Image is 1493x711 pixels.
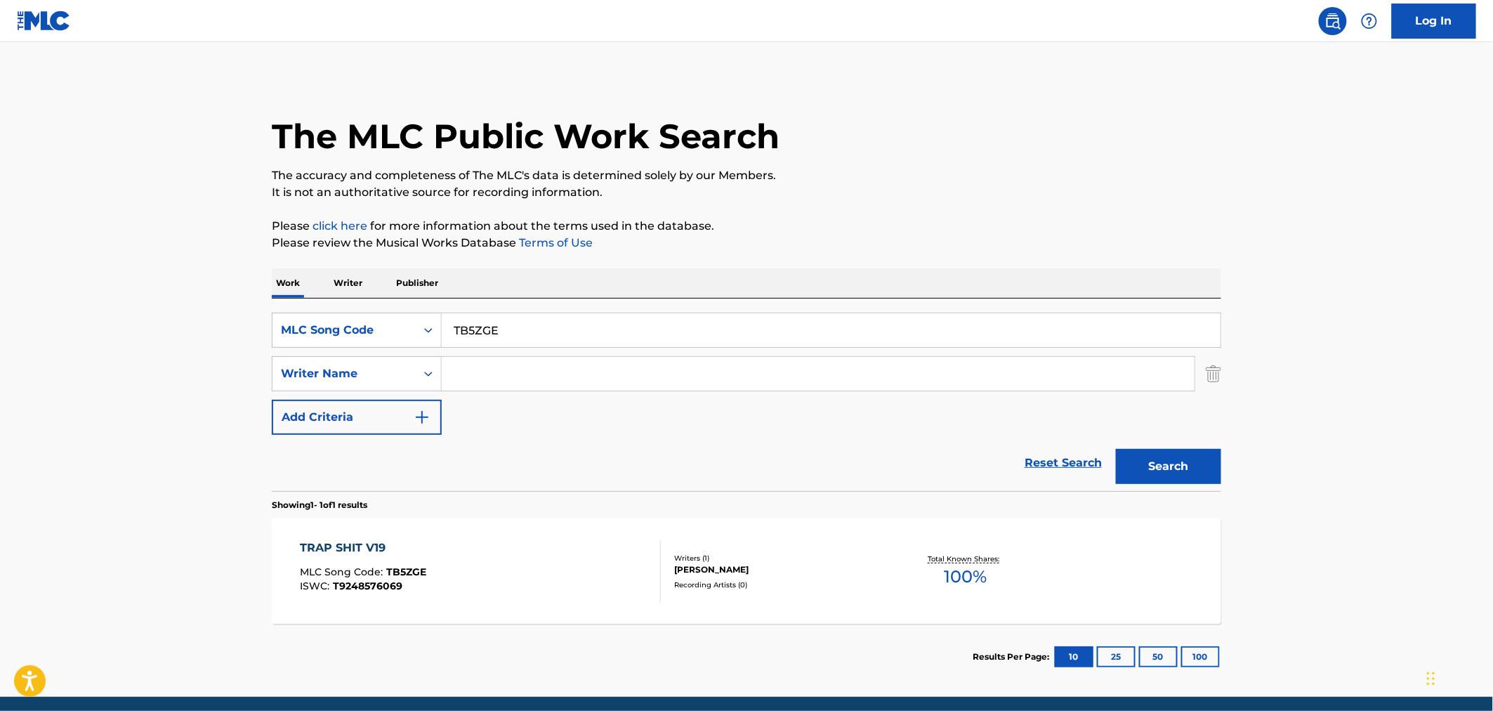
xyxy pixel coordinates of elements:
span: T9248576069 [334,580,403,592]
div: TRAP SHIT V19 [301,540,427,556]
div: Writer Name [281,365,407,382]
div: Writers ( 1 ) [674,553,886,563]
p: Please for more information about the terms used in the database. [272,218,1221,235]
span: MLC Song Code : [301,566,387,578]
div: Drag [1427,658,1435,700]
p: Showing 1 - 1 of 1 results [272,499,367,511]
p: Results Per Page: [973,651,1053,663]
img: Delete Criterion [1206,356,1221,391]
div: Help [1355,7,1383,35]
button: Search [1116,449,1221,484]
button: 25 [1097,646,1136,667]
span: 100 % [944,564,987,589]
a: Reset Search [1018,448,1109,478]
p: Please review the Musical Works Database [272,235,1221,252]
a: Public Search [1319,7,1347,35]
div: Recording Artists ( 0 ) [674,580,886,590]
a: Terms of Use [516,236,593,249]
a: click here [313,219,367,233]
a: TRAP SHIT V19MLC Song Code:TB5ZGEISWC:T9248576069Writers (1)[PERSON_NAME]Recording Artists (0)Tot... [272,518,1221,624]
p: It is not an authoritative source for recording information. [272,184,1221,201]
a: Log In [1392,4,1476,39]
img: MLC Logo [17,11,71,31]
p: Work [272,268,304,298]
h1: The MLC Public Work Search [272,115,780,157]
div: [PERSON_NAME] [674,563,886,576]
div: MLC Song Code [281,322,407,339]
p: Publisher [392,268,442,298]
img: help [1361,13,1378,30]
button: 100 [1181,646,1220,667]
button: 10 [1055,646,1093,667]
form: Search Form [272,313,1221,491]
p: The accuracy and completeness of The MLC's data is determined solely by our Members. [272,167,1221,184]
button: Add Criteria [272,400,442,435]
img: search [1324,13,1341,30]
span: ISWC : [301,580,334,592]
button: 50 [1139,646,1178,667]
p: Writer [329,268,367,298]
iframe: Chat Widget [1423,644,1493,711]
span: TB5ZGE [387,566,427,578]
p: Total Known Shares: [928,554,1003,564]
img: 9d2ae6d4665cec9f34b9.svg [414,409,430,426]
